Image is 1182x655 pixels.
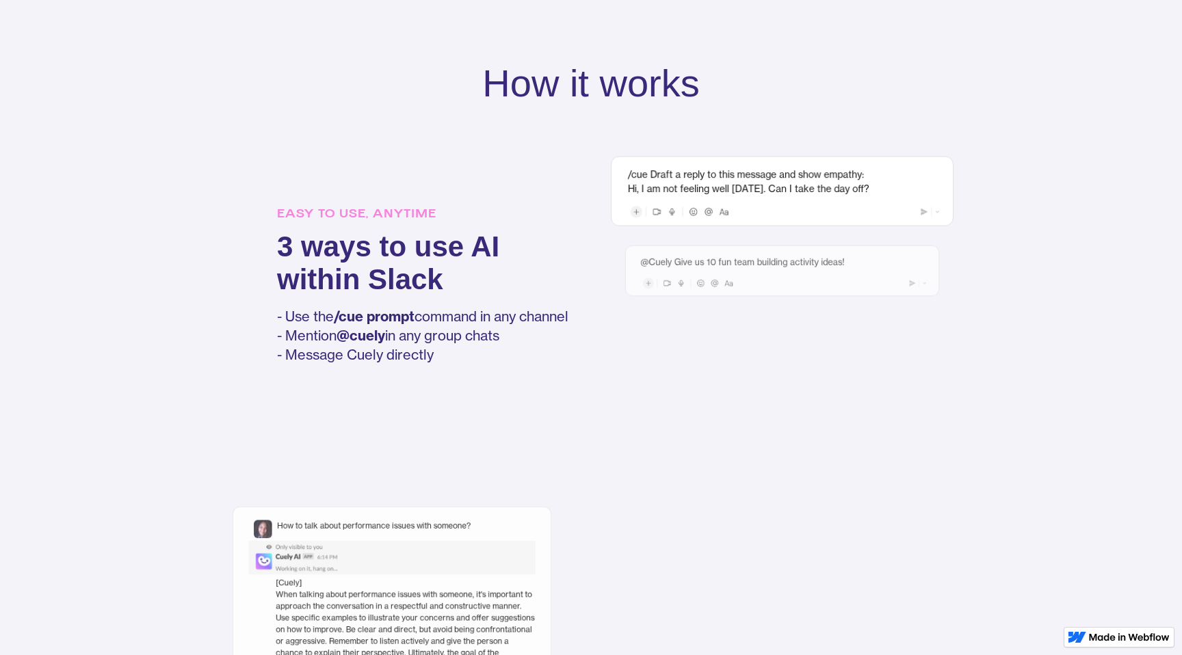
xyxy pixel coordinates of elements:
[277,204,568,224] h5: EASY TO USE, ANYTIME
[482,62,699,105] h2: How it works
[641,256,924,269] div: @Cuely Give us 10 fun team building activity ideas!
[1089,633,1170,641] img: Made in Webflow
[277,520,471,531] div: How to talk about performance issues with someone?
[337,327,385,344] strong: @cuely
[277,230,568,296] h3: 3 ways to use AI within Slack
[628,168,936,196] div: /cue Draft a reply to this message and show empathy: Hi, I am not feeling well [DATE]. Can I take...
[277,307,568,364] p: - Use the command in any channel - Mention in any group chats - Message Cuely directly
[334,308,415,325] strong: /cue prompt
